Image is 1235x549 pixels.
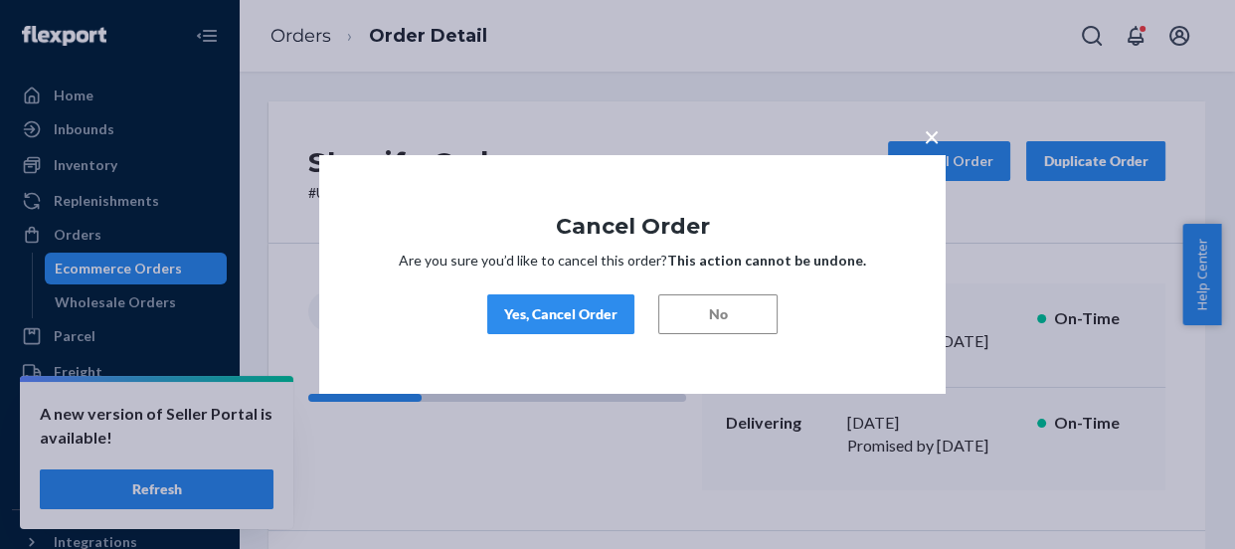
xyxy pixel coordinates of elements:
[658,294,778,334] button: No
[924,119,940,153] span: ×
[487,294,634,334] button: Yes, Cancel Order
[504,304,617,324] div: Yes, Cancel Order
[379,215,886,239] h1: Cancel Order
[379,251,886,271] p: Are you sure you’d like to cancel this order?
[667,252,866,269] strong: This action cannot be undone.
